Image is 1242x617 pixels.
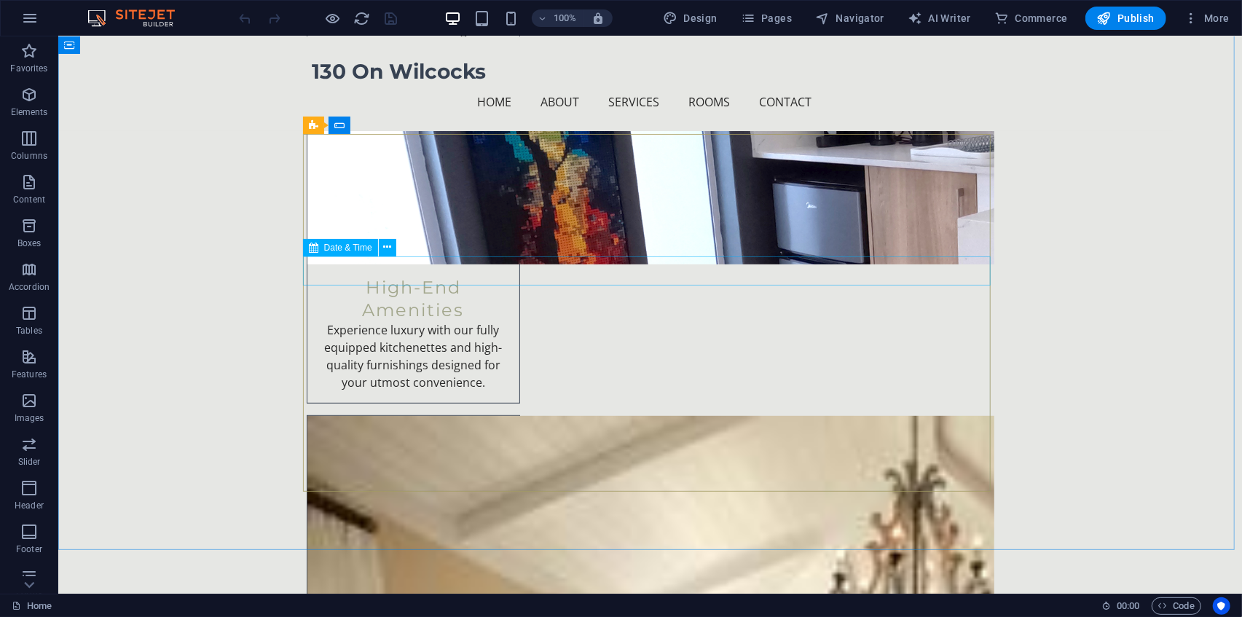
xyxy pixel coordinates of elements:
p: Elements [11,106,48,118]
span: Date & Time [324,243,372,252]
button: Pages [735,7,798,30]
h6: 100% [554,9,577,27]
span: AI Writer [908,11,971,25]
p: Footer [16,543,42,555]
p: Accordion [9,281,50,293]
p: Tables [16,325,42,337]
button: Design [657,7,723,30]
a: Click to cancel selection. Double-click to open Pages [12,597,52,615]
span: Commerce [994,11,1068,25]
button: 100% [532,9,583,27]
p: Header [15,500,44,511]
p: Favorites [10,63,47,74]
span: More [1184,11,1230,25]
span: Pages [741,11,792,25]
p: Content [13,194,45,205]
p: Images [15,412,44,424]
button: Code [1152,597,1201,615]
span: Code [1158,597,1195,615]
p: Features [12,369,47,380]
button: More [1178,7,1235,30]
i: On resize automatically adjust zoom level to fit chosen device. [591,12,605,25]
span: : [1127,600,1129,611]
button: reload [353,9,371,27]
div: Design (Ctrl+Alt+Y) [657,7,723,30]
span: Publish [1097,11,1155,25]
button: AI Writer [902,7,977,30]
button: Click here to leave preview mode and continue editing [324,9,342,27]
button: Usercentrics [1213,597,1230,615]
button: Navigator [809,7,890,30]
span: Navigator [815,11,884,25]
button: Publish [1085,7,1166,30]
h6: Session time [1101,597,1140,615]
span: 00 00 [1117,597,1139,615]
span: Design [663,11,718,25]
p: Boxes [17,237,42,249]
img: Editor Logo [84,9,193,27]
button: Commerce [989,7,1074,30]
p: Slider [18,456,41,468]
p: Columns [11,150,47,162]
